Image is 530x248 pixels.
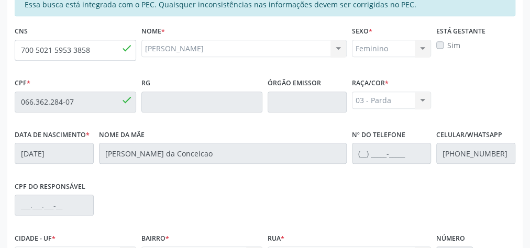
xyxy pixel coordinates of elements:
input: (__) _____-_____ [352,143,431,164]
label: CPF [15,75,30,92]
label: Rua [268,230,284,246]
label: Nome da mãe [99,127,145,143]
label: Sexo [352,24,372,40]
label: Número [436,230,465,246]
label: Sim [447,40,460,51]
span: done [121,42,132,54]
label: Raça/cor [352,75,389,92]
label: Nº do Telefone [352,127,405,143]
label: Órgão emissor [268,75,321,92]
label: RG [141,75,150,92]
input: (__) _____-_____ [436,143,515,164]
label: Está gestante [436,24,485,40]
label: Nome [141,24,165,40]
span: done [121,94,132,106]
label: Celular/WhatsApp [436,127,502,143]
label: BAIRRO [141,230,169,246]
label: CPF do responsável [15,178,85,195]
label: CNS [15,24,28,40]
label: Data de nascimento [15,127,90,143]
input: ___.___.___-__ [15,195,94,216]
input: __/__/____ [15,143,94,164]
